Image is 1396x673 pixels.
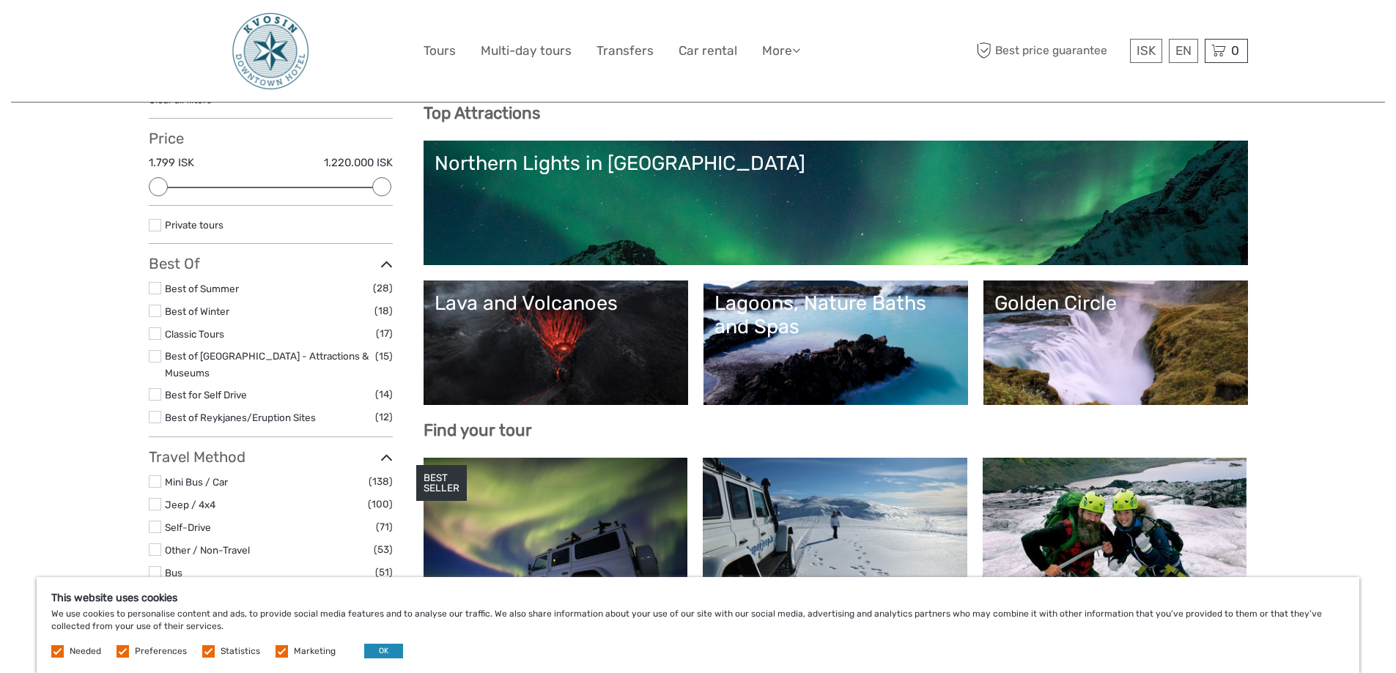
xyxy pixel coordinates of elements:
label: 1.220.000 ISK [324,155,393,171]
button: Open LiveChat chat widget [169,23,186,40]
a: Lava and Volcanoes [435,291,677,394]
a: Car rental [679,40,737,62]
span: (18) [374,302,393,319]
span: Best price guarantee [973,39,1126,63]
h3: Best Of [149,255,393,272]
a: Jeep / 4x4 [165,499,215,510]
div: Lava and Volcanoes [435,291,677,315]
div: Golden Circle [994,291,1237,315]
a: Private tours [165,219,224,231]
div: Northern Lights in [GEOGRAPHIC_DATA] [435,152,1237,175]
span: (100) [368,496,393,513]
span: (53) [374,541,393,558]
span: (51) [375,564,393,581]
a: Northern Lights in [GEOGRAPHIC_DATA] [435,152,1237,254]
label: Marketing [294,645,336,658]
span: (12) [375,409,393,425]
div: We use cookies to personalise content and ads, to provide social media features and to analyse ou... [37,577,1359,673]
h3: Travel Method [149,448,393,466]
label: Preferences [135,645,187,658]
a: Best of Reykjanes/Eruption Sites [165,412,316,423]
div: Lagoons, Nature Baths and Spas [714,291,957,339]
a: Lagoons, Nature Baths and Spas [714,291,957,394]
span: (17) [376,325,393,342]
a: Bus [165,567,182,579]
div: EN [1169,39,1198,63]
a: Best of Winter [165,305,229,317]
span: (138) [369,473,393,490]
span: (15) [375,348,393,365]
a: Classic Tours [165,328,224,340]
a: Other / Non-Travel [165,544,250,556]
a: Tours [424,40,456,62]
span: (14) [375,386,393,403]
img: 48-093e29fa-b2a2-476f-8fe8-72743a87ce49_logo_big.jpg [231,11,310,91]
b: Top Attractions [424,103,540,123]
span: (28) [373,280,393,297]
label: Needed [70,645,101,658]
label: Statistics [221,645,260,658]
div: BEST SELLER [416,465,467,502]
a: More [762,40,800,62]
a: Transfers [597,40,654,62]
a: Multi-day tours [481,40,572,62]
button: OK [364,644,403,658]
a: Self-Drive [165,521,211,533]
p: We're away right now. Please check back later! [21,26,166,37]
span: (71) [376,518,393,535]
h3: Price [149,130,393,147]
a: Best of [GEOGRAPHIC_DATA] - Attractions & Museums [165,350,369,379]
span: ISK [1137,43,1156,58]
a: Golden Circle [994,291,1237,394]
h5: This website uses cookies [51,592,1345,604]
b: Find your tour [424,420,532,440]
a: Mini Bus / Car [165,476,228,488]
a: Best for Self Drive [165,389,247,401]
label: 1.799 ISK [149,155,194,171]
span: 0 [1229,43,1241,58]
a: Best of Summer [165,283,239,294]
